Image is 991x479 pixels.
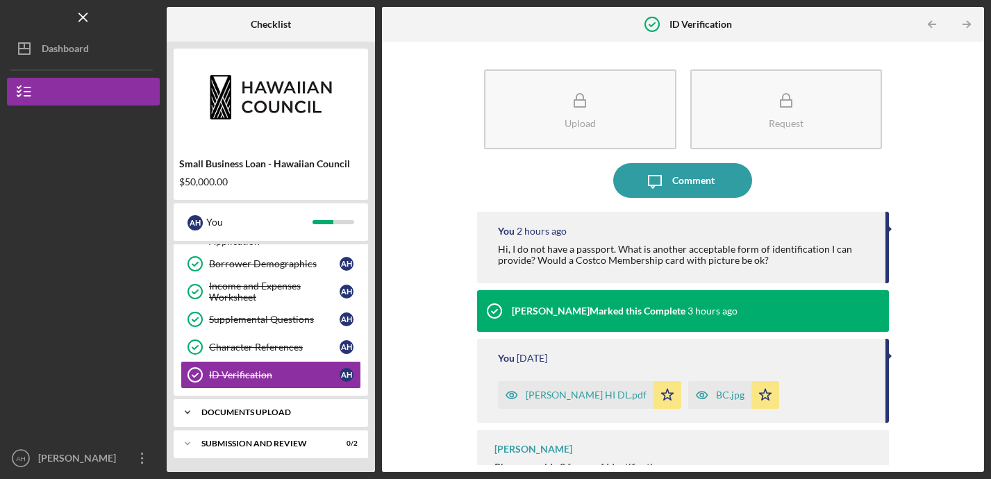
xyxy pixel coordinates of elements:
[688,381,779,409] button: BC.jpg
[7,35,160,62] button: Dashboard
[181,250,361,278] a: Borrower DemographicsAH
[181,333,361,361] a: Character ReferencesAH
[526,389,647,401] div: [PERSON_NAME] HI DL.pdf
[517,226,567,237] time: 2025-10-14 22:37
[517,353,547,364] time: 2025-09-25 07:57
[498,244,872,266] div: Hi, I do not have a passport. What is another acceptable form of identification I can provide? Wo...
[340,368,353,382] div: A H
[16,455,25,462] text: AH
[35,444,125,476] div: [PERSON_NAME]
[716,389,744,401] div: BC.jpg
[494,462,875,473] div: Please provide 2 forms of Identification:
[201,439,323,448] div: SUBMISSION AND REVIEW
[512,305,685,317] div: [PERSON_NAME] Marked this Complete
[179,158,363,169] div: Small Business Loan - Hawaiian Council
[340,285,353,299] div: A H
[688,305,738,317] time: 2025-10-14 22:12
[201,408,351,417] div: DOCUMENTS UPLOAD
[769,118,803,128] div: Request
[42,35,89,66] div: Dashboard
[188,215,203,230] div: A H
[669,19,732,30] b: ID Verification
[209,280,340,303] div: Income and Expenses Worksheet
[498,381,681,409] button: [PERSON_NAME] HI DL.pdf
[181,278,361,305] a: Income and Expenses WorksheetAH
[209,342,340,353] div: Character References
[333,439,358,448] div: 0 / 2
[181,361,361,389] a: ID VerificationAH
[484,69,676,149] button: Upload
[340,257,353,271] div: A H
[174,56,368,139] img: Product logo
[209,369,340,380] div: ID Verification
[340,340,353,354] div: A H
[181,305,361,333] a: Supplemental QuestionsAH
[209,314,340,325] div: Supplemental Questions
[209,258,340,269] div: Borrower Demographics
[494,444,572,455] div: [PERSON_NAME]
[206,210,313,234] div: You
[340,312,353,326] div: A H
[179,176,363,187] div: $50,000.00
[498,226,515,237] div: You
[565,118,596,128] div: Upload
[672,163,715,198] div: Comment
[613,163,752,198] button: Comment
[251,19,291,30] b: Checklist
[690,69,882,149] button: Request
[498,353,515,364] div: You
[7,444,160,472] button: AH[PERSON_NAME]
